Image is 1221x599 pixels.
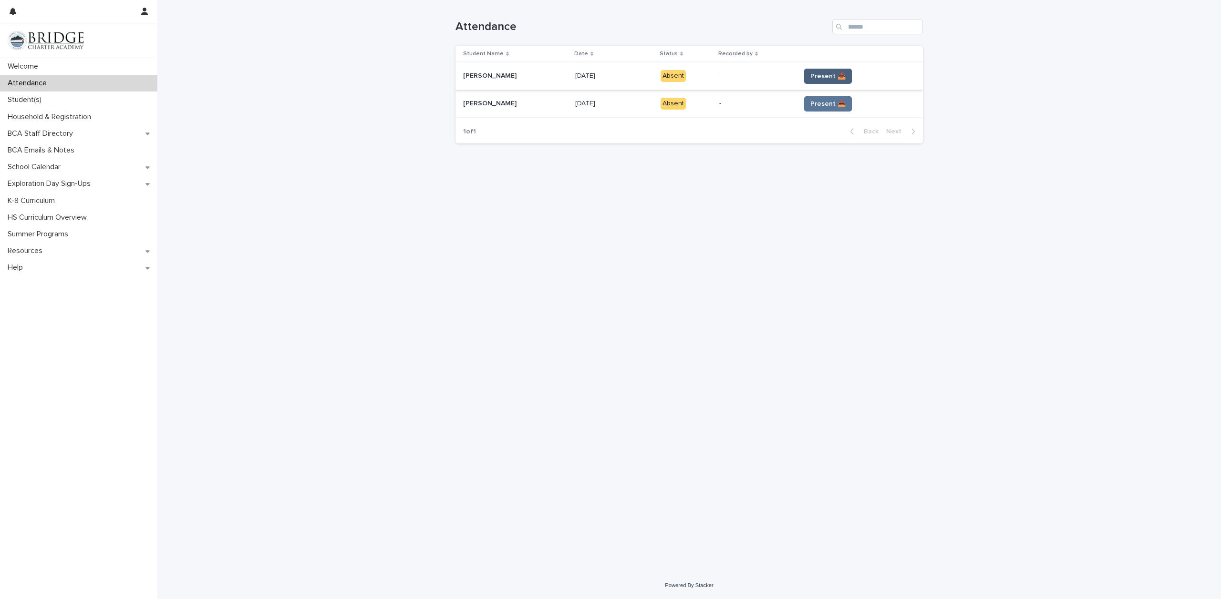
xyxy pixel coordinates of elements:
p: Student Name [463,49,504,59]
span: Present 📥 [810,71,846,81]
p: [PERSON_NAME] [463,70,518,80]
input: Search [832,19,923,34]
div: Absent [661,98,686,110]
a: Powered By Stacker [665,582,713,588]
p: BCA Emails & Notes [4,146,82,155]
p: Summer Programs [4,230,76,239]
p: Exploration Day Sign-Ups [4,179,98,188]
p: Welcome [4,62,46,71]
span: Next [886,128,907,135]
p: [DATE] [575,70,597,80]
p: HS Curriculum Overview [4,213,94,222]
p: Status [660,49,678,59]
img: V1C1m3IdTEidaUdm9Hs0 [8,31,84,50]
button: Present 📥 [804,96,852,112]
p: - [719,72,793,80]
p: Student(s) [4,95,49,104]
p: [DATE] [575,98,597,108]
p: Household & Registration [4,112,99,122]
h1: Attendance [455,20,828,34]
tr: [PERSON_NAME][PERSON_NAME] [DATE][DATE] Absent-Present 📥 [455,90,923,118]
p: Date [574,49,588,59]
p: Attendance [4,79,54,88]
p: Help [4,263,31,272]
p: Resources [4,246,50,255]
button: Next [882,127,923,136]
tr: [PERSON_NAME][PERSON_NAME] [DATE][DATE] Absent-Present 📥 [455,62,923,90]
p: K-8 Curriculum [4,196,62,205]
button: Present 📥 [804,69,852,84]
div: Absent [661,70,686,82]
p: School Calendar [4,162,68,172]
span: Present 📥 [810,99,846,109]
button: Back [842,127,882,136]
span: Back [858,128,879,135]
p: BCA Staff Directory [4,129,81,138]
p: [PERSON_NAME] [463,98,518,108]
p: 1 of 1 [455,120,484,143]
p: - [719,100,793,108]
p: Recorded by [718,49,753,59]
